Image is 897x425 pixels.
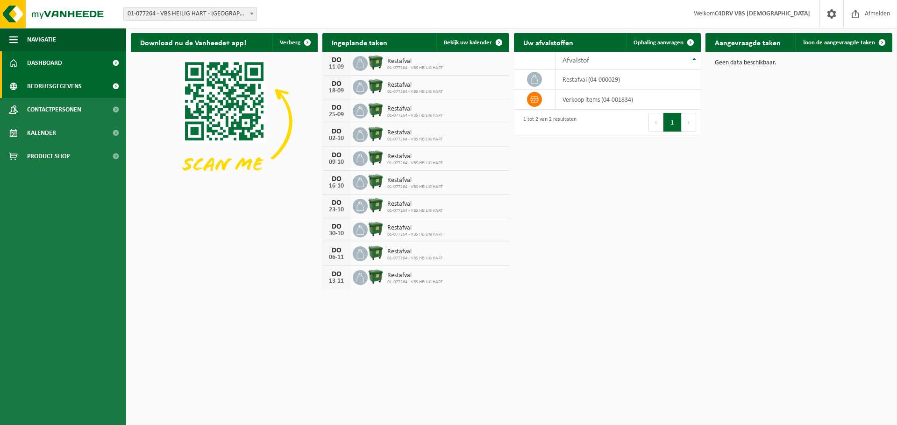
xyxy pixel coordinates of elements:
span: 01-077264 - VBS HEILIG HART [387,184,443,190]
img: WB-1100-HPE-GN-01 [368,269,384,285]
img: WB-1100-HPE-GN-01 [368,197,384,213]
div: 25-09 [327,111,346,118]
span: Navigatie [27,28,56,51]
div: DO [327,104,346,111]
span: Bedrijfsgegevens [27,75,82,98]
span: Contactpersonen [27,98,81,121]
td: restafval (04-000029) [555,70,701,90]
div: DO [327,199,346,207]
td: verkoop items (04-001834) [555,90,701,110]
img: Download de VHEPlus App [131,52,318,192]
button: Previous [648,113,663,132]
span: 01-077264 - VBS HEILIG HART [387,65,443,71]
span: Afvalstof [562,57,589,64]
span: 01-077264 - VBS HEILIG HART [387,89,443,95]
span: Restafval [387,224,443,232]
span: Bekijk uw kalender [444,40,492,46]
a: Bekijk uw kalender [436,33,508,52]
span: 01-077264 - VBS HEILIG HART [387,232,443,237]
img: WB-1100-HPE-GN-01 [368,55,384,70]
div: 18-09 [327,88,346,94]
button: 1 [663,113,682,132]
strong: C4DRV VBS [DEMOGRAPHIC_DATA] [715,10,810,17]
span: Restafval [387,153,443,160]
span: 01-077264 - VBS HEILIG HART [387,279,443,285]
button: Verberg [272,33,317,52]
div: 13-11 [327,278,346,285]
div: 02-10 [327,135,346,142]
span: Restafval [387,201,443,208]
span: Restafval [387,129,443,137]
h2: Uw afvalstoffen [514,33,583,51]
span: Dashboard [27,51,62,75]
div: DO [327,80,346,88]
span: 01-077264 - VBS HEILIG HART - HARELBEKE [124,7,256,21]
span: 01-077264 - VBS HEILIG HART [387,256,443,261]
span: Product Shop [27,145,70,168]
div: DO [327,152,346,159]
h2: Ingeplande taken [322,33,397,51]
span: Restafval [387,272,443,279]
span: Ophaling aanvragen [634,40,683,46]
h2: Download nu de Vanheede+ app! [131,33,256,51]
img: WB-1100-HPE-GN-01 [368,78,384,94]
button: Next [682,113,696,132]
span: Restafval [387,58,443,65]
a: Ophaling aanvragen [626,33,700,52]
span: Verberg [280,40,300,46]
img: WB-1100-HPE-GN-01 [368,126,384,142]
span: 01-077264 - VBS HEILIG HART [387,160,443,166]
span: 01-077264 - VBS HEILIG HART - HARELBEKE [123,7,257,21]
img: WB-1100-HPE-GN-01 [368,102,384,118]
div: DO [327,128,346,135]
div: 23-10 [327,207,346,213]
span: Restafval [387,105,443,113]
span: Restafval [387,248,443,256]
h2: Aangevraagde taken [705,33,790,51]
div: DO [327,271,346,278]
p: Geen data beschikbaar. [715,60,883,66]
a: Toon de aangevraagde taken [795,33,891,52]
img: WB-1100-HPE-GN-01 [368,174,384,189]
span: Kalender [27,121,56,145]
div: 06-11 [327,254,346,261]
img: WB-1100-HPE-GN-01 [368,245,384,261]
div: 16-10 [327,183,346,189]
div: 11-09 [327,64,346,70]
div: DO [327,223,346,230]
div: DO [327,247,346,254]
span: 01-077264 - VBS HEILIG HART [387,208,443,214]
span: 01-077264 - VBS HEILIG HART [387,113,443,118]
span: 01-077264 - VBS HEILIG HART [387,137,443,142]
img: WB-1100-HPE-GN-01 [368,221,384,237]
div: 1 tot 2 van 2 resultaten [519,112,577,132]
span: Toon de aangevraagde taken [803,40,875,46]
div: 30-10 [327,230,346,237]
div: 09-10 [327,159,346,166]
span: Restafval [387,82,443,89]
div: DO [327,175,346,183]
span: Restafval [387,177,443,184]
div: DO [327,56,346,64]
img: WB-1100-HPE-GN-01 [368,150,384,166]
